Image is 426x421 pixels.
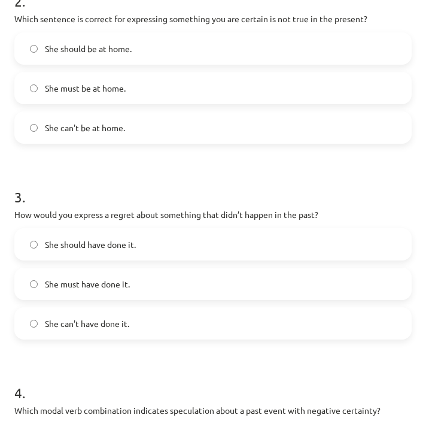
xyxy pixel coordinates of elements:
[14,364,412,401] h1: 4 .
[30,84,38,92] input: She must be at home.
[30,320,38,328] input: She can't have done it.
[30,280,38,288] input: She must have done it.
[14,168,412,205] h1: 3 .
[45,82,126,95] span: She must be at home.
[45,238,136,251] span: She should have done it.
[45,122,125,134] span: She can't be at home.
[30,241,38,249] input: She should have done it.
[30,45,38,53] input: She should be at home.
[14,13,412,25] p: Which sentence is correct for expressing something you are certain is not true in the present?
[14,208,412,221] p: How would you express a regret about something that didn’t happen in the past?
[45,43,132,55] span: She should be at home.
[30,124,38,132] input: She can't be at home.
[45,317,129,330] span: She can't have done it.
[14,404,412,417] p: Which modal verb combination indicates speculation about a past event with negative certainty?
[45,278,130,290] span: She must have done it.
